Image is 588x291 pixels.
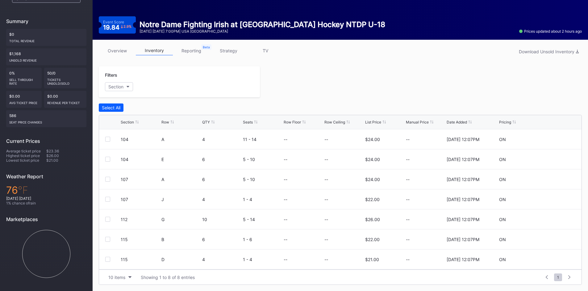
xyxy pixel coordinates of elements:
[99,103,123,112] button: Select All
[6,18,86,24] div: Summary
[202,137,241,142] div: 4
[161,137,201,142] div: A
[406,137,445,142] div: --
[9,56,83,62] div: Unsold Revenue
[324,120,345,124] div: Row Ceiling
[284,157,287,162] div: --
[447,237,479,242] div: [DATE] 12:07PM
[103,20,124,24] div: Event Score
[243,217,282,222] div: 5 - 14
[406,177,445,182] div: --
[324,237,328,242] div: --
[324,137,328,142] div: --
[284,120,301,124] div: Row Floor
[121,120,134,124] div: Section
[243,157,282,162] div: 5 - 10
[99,46,136,55] a: overview
[243,237,282,242] div: 1 - 6
[499,257,506,262] div: ON
[46,149,86,153] div: $23.36
[499,137,506,142] div: ON
[365,197,380,202] div: $22.00
[202,257,241,262] div: 4
[365,177,380,182] div: $24.00
[103,24,132,30] div: 19.84
[499,237,506,242] div: ON
[243,120,253,124] div: Seats
[6,201,86,205] div: 1 % chance of rain
[136,46,173,55] a: inventory
[365,120,381,124] div: List Price
[141,275,195,280] div: Showing 1 to 8 of 8 entries
[6,227,86,281] svg: Chart title
[519,49,579,54] div: Download Unsold Inventory
[121,157,160,162] div: 104
[6,138,86,144] div: Current Prices
[9,99,39,105] div: Avg ticket price
[499,177,506,182] div: ON
[202,197,241,202] div: 4
[6,29,86,46] div: $0
[324,177,328,182] div: --
[46,158,86,163] div: $21.00
[6,91,42,108] div: $0.00
[44,91,87,108] div: $0.00
[105,82,133,91] button: Section
[161,157,201,162] div: E
[243,257,282,262] div: 1 - 4
[9,75,39,85] div: Sell Through Rate
[202,157,241,162] div: 6
[6,153,46,158] div: Highest ticket price
[447,177,479,182] div: [DATE] 12:07PM
[284,237,287,242] div: --
[365,237,380,242] div: $22.00
[9,118,83,124] div: seat price changes
[447,120,467,124] div: Date Added
[406,197,445,202] div: --
[123,25,131,28] div: 2.9 %
[121,217,160,222] div: 112
[161,257,201,262] div: D
[365,217,380,222] div: $26.00
[202,237,241,242] div: 6
[243,137,282,142] div: 11 - 14
[202,120,210,124] div: QTY
[447,257,479,262] div: [DATE] 12:07PM
[121,257,160,262] div: 115
[202,177,241,182] div: 6
[284,137,287,142] div: --
[173,46,210,55] a: reporting
[499,120,511,124] div: Pricing
[499,197,506,202] div: ON
[247,46,284,55] a: TV
[210,46,247,55] a: strategy
[46,153,86,158] div: $26.00
[284,257,287,262] div: --
[284,197,287,202] div: --
[47,99,84,105] div: Revenue per ticket
[44,68,87,88] div: 50/0
[202,217,241,222] div: 10
[284,177,287,182] div: --
[161,177,201,182] div: A
[161,197,201,202] div: J
[47,75,84,85] div: Tickets Unsold/Sold
[161,217,201,222] div: G
[284,217,287,222] div: --
[447,197,479,202] div: [DATE] 12:07PM
[365,137,380,142] div: $24.00
[6,196,86,201] div: [DATE] [DATE]
[9,37,83,43] div: Total Revenue
[6,158,46,163] div: Lowest ticket price
[6,216,86,222] div: Marketplaces
[499,217,506,222] div: ON
[519,29,582,34] div: Prices updated about 2 hours ago
[447,157,479,162] div: [DATE] 12:07PM
[121,237,160,242] div: 115
[6,68,42,88] div: 0%
[121,177,160,182] div: 107
[6,173,86,180] div: Weather Report
[105,273,135,281] button: 10 items
[554,273,562,281] span: 1
[516,47,582,56] button: Download Unsold Inventory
